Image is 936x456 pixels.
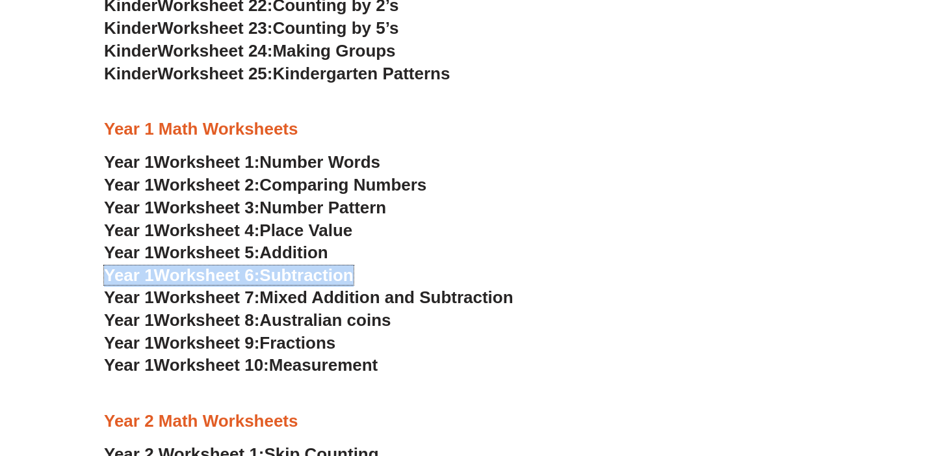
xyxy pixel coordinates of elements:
[104,410,832,433] h3: Year 2 Math Worksheets
[104,310,391,330] a: Year 1Worksheet 8:Australian coins
[157,18,272,38] span: Worksheet 23:
[104,152,380,172] a: Year 1Worksheet 1:Number Words
[259,265,353,285] span: Subtraction
[269,355,378,375] span: Measurement
[154,333,260,353] span: Worksheet 9:
[272,64,450,83] span: Kindergarten Patterns
[272,18,398,38] span: Counting by 5’s
[157,41,272,60] span: Worksheet 24:
[154,265,260,285] span: Worksheet 6:
[104,18,157,38] span: Kinder
[104,265,354,285] a: Year 1Worksheet 6:Subtraction
[104,221,352,240] a: Year 1Worksheet 4:Place Value
[154,288,260,307] span: Worksheet 7:
[154,175,260,194] span: Worksheet 2:
[259,152,380,172] span: Number Words
[259,310,391,330] span: Australian coins
[154,198,260,217] span: Worksheet 3:
[713,309,936,456] iframe: Chat Widget
[154,221,260,240] span: Worksheet 4:
[104,198,386,217] a: Year 1Worksheet 3:Number Pattern
[104,355,378,375] a: Year 1Worksheet 10:Measurement
[259,175,426,194] span: Comparing Numbers
[104,118,832,141] h3: Year 1 Math Worksheets
[259,333,335,353] span: Fractions
[154,243,260,262] span: Worksheet 5:
[259,288,513,307] span: Mixed Addition and Subtraction
[154,310,260,330] span: Worksheet 8:
[104,288,513,307] a: Year 1Worksheet 7:Mixed Addition and Subtraction
[157,64,272,83] span: Worksheet 25:
[259,221,352,240] span: Place Value
[104,41,157,60] span: Kinder
[259,243,328,262] span: Addition
[154,152,260,172] span: Worksheet 1:
[104,175,426,194] a: Year 1Worksheet 2:Comparing Numbers
[154,355,269,375] span: Worksheet 10:
[104,64,157,83] span: Kinder
[259,198,386,217] span: Number Pattern
[104,243,328,262] a: Year 1Worksheet 5:Addition
[272,41,395,60] span: Making Groups
[104,333,335,353] a: Year 1Worksheet 9:Fractions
